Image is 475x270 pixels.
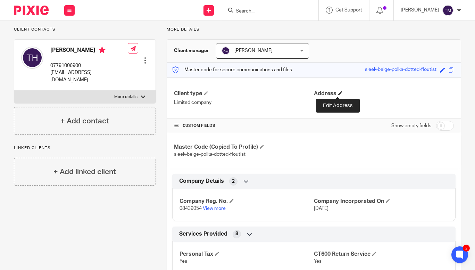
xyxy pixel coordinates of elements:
img: svg%3E [21,47,43,69]
span: Company Details [179,178,224,185]
p: Limited company [174,99,314,106]
h4: Personal Tax [180,251,314,258]
span: Services Provided [179,230,227,238]
input: Search [235,8,298,15]
h4: Company Incorporated On [314,198,448,205]
p: Linked clients [14,145,156,151]
p: [EMAIL_ADDRESS][DOMAIN_NAME] [50,69,128,83]
p: More details [167,27,461,32]
i: Primary [99,47,106,54]
span: 2 [232,178,235,185]
h4: CUSTOM FIELDS [174,123,314,129]
p: Master code for secure communications and files [172,66,292,73]
img: svg%3E [442,5,453,16]
div: 2 [463,245,470,252]
p: [PERSON_NAME] [401,7,439,14]
span: [PERSON_NAME] [234,48,273,53]
img: Pixie [14,6,49,15]
h4: Company Reg. No. [180,198,314,205]
span: Get Support [335,8,362,13]
p: More details [114,94,137,100]
h4: Client type [174,90,314,97]
h4: + Add contact [60,116,109,126]
span: 8 [235,230,238,237]
span: Yes [314,259,322,264]
span: sleek-beige-polka-dotted-floutist [174,152,245,157]
h4: + Add linked client [53,166,116,177]
a: View more [203,206,226,211]
h3: Client manager [174,47,209,54]
h4: CT600 Return Service [314,251,448,258]
label: Show empty fields [391,122,431,129]
span: 08439054 [180,206,202,211]
h4: Master Code (Copied To Profile) [174,144,314,151]
h4: Address [314,90,454,97]
p: 07791006900 [50,62,128,69]
span: Yes [180,259,187,264]
p: Client contacts [14,27,156,32]
img: svg%3E [222,47,230,55]
h4: [PERSON_NAME] [50,47,128,55]
span: [DATE] [314,206,328,211]
div: sleek-beige-polka-dotted-floutist [365,66,436,74]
